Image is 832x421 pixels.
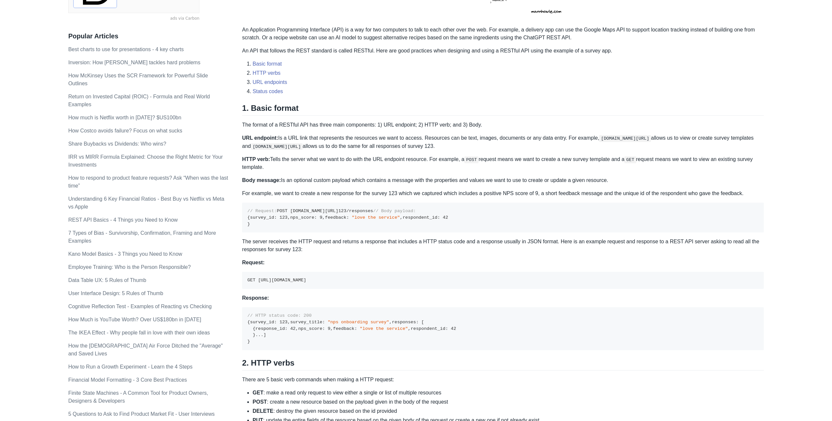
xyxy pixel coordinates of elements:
[242,155,764,171] p: Tells the server what we want to do with the URL endpoint resource. For example, a request means ...
[279,320,287,325] span: 123
[247,278,306,283] code: GET [URL][DOMAIN_NAME]
[68,317,201,322] a: How Much is YouTube Worth? Over US$180bn in [DATE]
[247,209,277,213] span: // Request:
[242,238,764,253] p: The server receives the HTTP request and returns a response that includes a HTTP status code and ...
[253,407,764,415] li: : destroy the given resource based on the id provided
[451,326,456,331] span: 42
[242,156,270,162] strong: HTTP verb:
[247,222,250,227] span: }
[68,141,166,147] a: Share Buybacks vs Dividends: Who wins?
[355,326,357,331] span: :
[242,177,281,183] strong: Body message:
[68,343,223,356] a: How the [DEMOGRAPHIC_DATA] Air Force Ditched the "Average" and Saved Lives
[322,320,325,325] span: :
[247,209,448,226] code: POST [DOMAIN_NAME][URL] /responses survey_id nps_score feedback respondent_id
[68,390,208,404] a: Finite State Machines - A Common Tool for Product Owners, Designers & Developers
[68,330,210,335] a: The IKEA Effect - Why people fall in love with their own ideas
[624,156,636,163] code: GET
[68,411,214,417] a: 5 Questions to Ask to Find Product Market Fit - User Interviews
[599,135,651,142] code: [DOMAIN_NAME][URL]
[68,377,187,383] a: Financial Model Formatting - 3 Core Best Practices
[253,70,280,76] a: HTTP verbs
[68,154,223,168] a: IRR vs MIRR Formula Explained: Choose the Right Metric for Your Investments
[68,32,228,40] h3: Popular Articles
[68,115,181,120] a: How much is Netflix worth in [DATE]? $US100bn
[360,326,408,331] span: "love the service"
[68,196,224,210] a: Understanding 6 Key Financial Ratios - Best Buy vs Netflix vs Meta vs Apple
[253,398,764,406] li: : create a new resource based on the payload given in the body of the request
[464,156,479,163] code: POST
[253,332,255,337] span: }
[242,176,764,184] p: Is an optional custom payload which contains a message with the properties and values we want to ...
[242,135,278,141] strong: URL endpoint:
[295,326,298,331] span: ,
[290,326,295,331] span: 42
[68,94,210,107] a: Return on Invested Capital (ROIC) - Formula and Real World Examples
[247,313,312,318] span: // HTTP status code: 200
[408,326,411,331] span: ,
[247,215,250,220] span: {
[253,390,263,395] strong: GET
[242,134,764,150] p: Is a URL link that represents the resources we want to access. Resources can be text, images, doc...
[400,215,402,220] span: ,
[288,320,290,325] span: ,
[328,320,389,325] span: "nps onboarding survey"
[445,326,448,331] span: :
[253,389,764,397] li: : make a read only request to view either a single or list of multiple resources
[274,215,277,220] span: :
[443,215,448,220] span: 42
[68,251,182,257] a: Kano Model Basics - 3 Things you Need to Know
[279,215,287,220] span: 123
[68,60,200,65] a: Inversion: How [PERSON_NAME] tackles hard problems
[352,215,400,220] span: "love the service"
[247,339,250,344] span: }
[242,260,264,265] strong: Request:
[253,89,283,94] a: Status codes
[253,399,267,405] strong: POST
[274,320,277,325] span: :
[322,326,325,331] span: :
[253,326,255,331] span: {
[330,326,333,331] span: ,
[247,320,250,325] span: {
[242,190,764,197] p: For example, we want to create a new response for the survey 123 which we captured which includes...
[288,215,290,220] span: ,
[68,217,178,223] a: REST API Basics - 4 Things you Need to Know
[68,264,191,270] a: Employee Training: Who is the Person Responsible?
[421,320,424,325] span: [
[68,291,163,296] a: User Interface Design: 5 Rules of Thumb
[314,215,317,220] span: :
[68,47,184,52] a: Best charts to use for presentations - 4 key charts
[68,277,146,283] a: Data Table UX: 5 Rules of Thumb
[251,143,303,150] code: [DOMAIN_NAME][URL]
[68,364,193,370] a: How to Run a Growth Experiment - Learn the 4 Steps
[68,73,208,86] a: How McKinsey Uses the SCR Framework for Powerful Slide Outlines
[389,320,392,325] span: ,
[68,128,182,133] a: How Costco avoids failure? Focus on what sucks
[322,215,325,220] span: ,
[285,326,288,331] span: :
[242,376,764,384] p: There are 5 basic verb commands when making a HTTP request:
[416,320,418,325] span: :
[346,215,349,220] span: :
[242,295,269,301] strong: Response:
[68,304,212,309] a: Cognitive Reflection Test - Examples of Reacting vs Checking
[68,16,199,22] a: ads via Carbon
[253,408,273,414] strong: DELETE
[328,326,330,331] span: 9
[68,230,216,244] a: 7 Types of Bias - Survivorship, Confirmation, Framing and More Examples
[242,47,764,55] p: An API that follows the REST standard is called RESTful. Here are good practices when designing a...
[68,175,228,189] a: How to respond to product feature requests? Ask “When was the last time”
[373,209,416,213] span: // Body payload:
[242,121,764,129] p: The format of a RESTful API has three main components: 1) URL endpoint; 2) HTTP verb; and 3) Body.
[320,215,322,220] span: 9
[242,103,764,116] h2: 1. Basic format
[253,79,287,85] a: URL endpoints
[242,26,764,42] p: An Application Programming Interface (API) is a way for two computers to talk to each other over ...
[437,215,440,220] span: :
[263,332,266,337] span: ]
[242,358,764,371] h2: 2. HTTP verbs
[338,209,346,213] span: 123
[247,313,456,344] code: survey_id survey_title responses response_id nps_score feedback respondent_id ...
[253,61,282,67] a: Basic format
